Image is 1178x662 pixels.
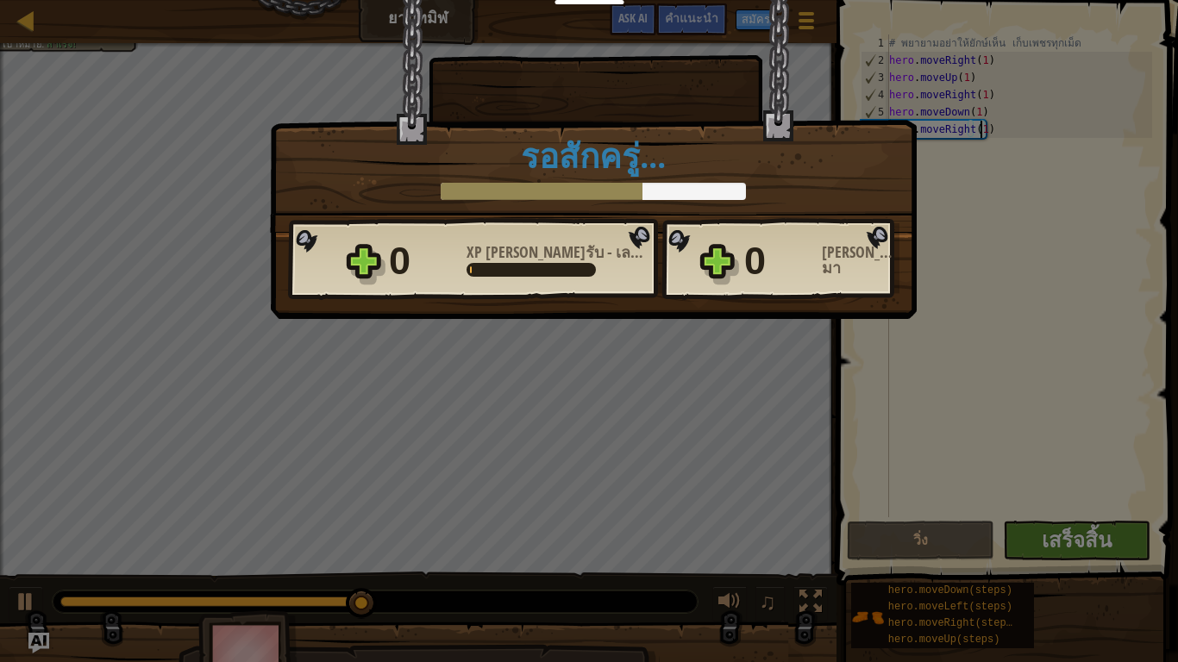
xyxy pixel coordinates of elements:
span: XP [PERSON_NAME]รับ [467,241,607,263]
div: [PERSON_NAME]ได้มา [822,245,899,276]
span: เลเวล [612,241,657,263]
h1: รอสักครู่... [288,138,899,174]
div: 0 [744,234,811,289]
div: - [467,245,648,260]
div: 0 [389,234,456,289]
